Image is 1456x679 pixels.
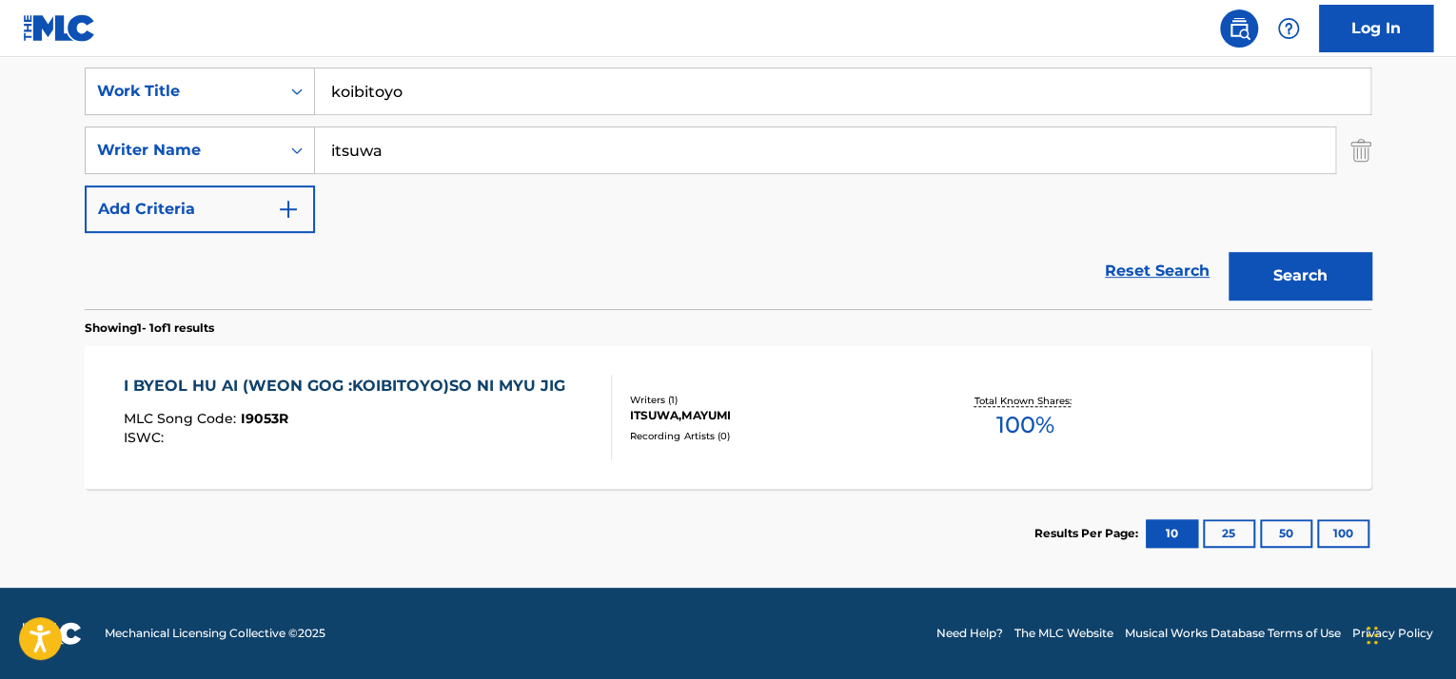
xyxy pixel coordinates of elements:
[1361,588,1456,679] iframe: Chat Widget
[85,185,315,233] button: Add Criteria
[1034,525,1143,542] p: Results Per Page:
[1014,625,1113,642] a: The MLC Website
[97,139,268,162] div: Writer Name
[124,410,241,427] span: MLC Song Code :
[630,407,917,424] div: ITSUWA,MAYUMI
[23,14,96,42] img: MLC Logo
[1203,519,1255,548] button: 25
[105,625,325,642] span: Mechanical Licensing Collective © 2025
[85,68,1371,309] form: Search Form
[277,198,300,221] img: 9d2ae6d4665cec9f34b9.svg
[630,429,917,443] div: Recording Artists ( 0 )
[1228,17,1250,40] img: search
[1146,519,1198,548] button: 10
[241,410,288,427] span: I9053R
[1367,607,1378,664] div: Drag
[1125,625,1341,642] a: Musical Works Database Terms of Use
[1229,252,1371,300] button: Search
[124,429,168,446] span: ISWC :
[1350,126,1371,174] img: Delete Criterion
[1095,250,1219,292] a: Reset Search
[995,408,1053,442] span: 100 %
[1352,625,1433,642] a: Privacy Policy
[936,625,1003,642] a: Need Help?
[974,394,1075,408] p: Total Known Shares:
[1269,10,1308,48] div: Help
[23,622,82,645] img: logo
[1317,519,1369,548] button: 100
[1319,5,1433,52] a: Log In
[124,375,575,398] div: I BYEOL HU AI (WEON GOG :KOIBITOYO)SO NI MYU JIG
[85,346,1371,489] a: I BYEOL HU AI (WEON GOG :KOIBITOYO)SO NI MYU JIGMLC Song Code:I9053RISWC:Writers (1)ITSUWA,MAYUMI...
[85,320,214,337] p: Showing 1 - 1 of 1 results
[97,80,268,103] div: Work Title
[630,393,917,407] div: Writers ( 1 )
[1260,519,1312,548] button: 50
[1220,10,1258,48] a: Public Search
[1277,17,1300,40] img: help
